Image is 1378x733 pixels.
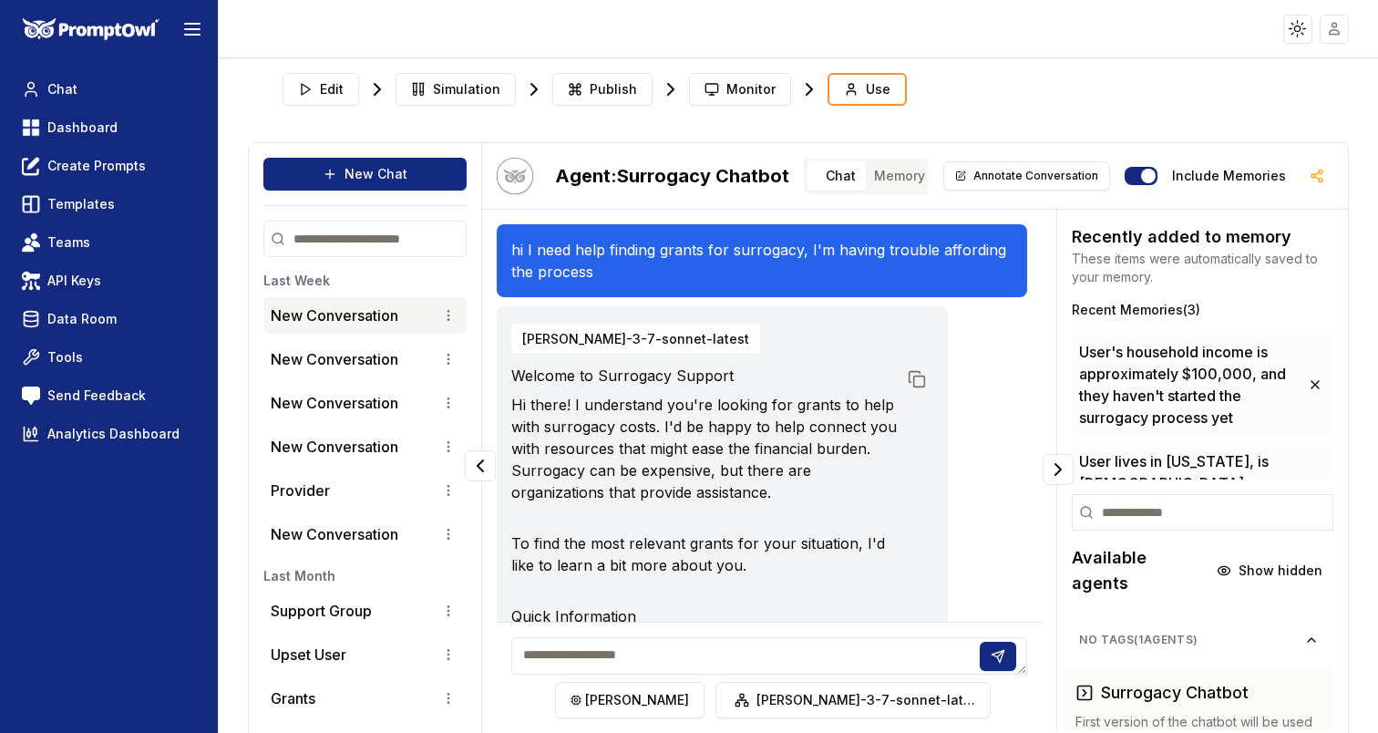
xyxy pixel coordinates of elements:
[756,691,975,709] span: [PERSON_NAME]-3-7-sonnet-latest
[465,450,496,481] button: Collapse panel
[1172,170,1286,182] label: Include memories in the messages below
[271,436,398,458] p: New Conversation
[263,158,467,191] button: New Chat
[47,80,77,98] span: Chat
[47,425,180,443] span: Analytics Dashboard
[552,73,653,106] button: Publish
[1072,250,1333,286] p: These items were automatically saved to your memory.
[23,18,159,41] img: PromptOwl
[271,305,398,326] p: New Conversation
[1072,301,1333,319] h3: Recent Memories ( 3 )
[1079,633,1304,647] span: No Tags ( 1 agents)
[437,436,459,458] button: Conversation options
[15,379,203,412] a: Send Feedback
[1072,224,1333,250] h2: Recently added to memory
[15,264,203,297] a: API Keys
[497,158,533,194] button: Talk with Hootie
[15,226,203,259] a: Teams
[511,394,897,503] p: Hi there! I understand you're looking for grants to help with surrogacy costs. I'd be happy to he...
[271,523,398,545] p: New Conversation
[437,687,459,709] button: Conversation options
[1079,341,1304,428] span: User's household income is approximately $100,000, and they haven't started the surrogacy process...
[1125,167,1157,185] button: Include memories in the messages below
[47,348,83,366] span: Tools
[511,325,760,354] button: [PERSON_NAME]-3-7-sonnet-latest
[497,158,533,194] img: Bot
[47,157,146,175] span: Create Prompts
[555,163,789,189] h2: Surrogacy Chatbot
[511,532,897,576] p: To find the most relevant grants for your situation, I'd like to learn a bit more about you.
[437,392,459,414] button: Conversation options
[15,341,203,374] a: Tools
[271,392,398,414] p: New Conversation
[437,600,459,622] button: Conversation options
[15,73,203,106] a: Chat
[555,682,704,718] button: [PERSON_NAME]
[15,111,203,144] a: Dashboard
[689,73,791,106] button: Monitor
[271,480,330,501] p: Provider
[22,387,40,405] img: feedback
[47,387,146,405] span: Send Feedback
[15,418,203,450] a: Analytics Dashboard
[1064,625,1333,655] button: No Tags(1agents)
[271,348,398,370] p: New Conversation
[271,600,372,622] p: Support Group
[1079,450,1304,560] span: User lives in [US_STATE], is [DEMOGRAPHIC_DATA], married, and uncertain about their health insura...
[1206,556,1333,585] button: Show hidden
[511,365,897,387] h1: Welcome to Surrogacy Support
[585,691,689,709] span: [PERSON_NAME]
[437,480,459,501] button: Conversation options
[726,80,776,98] span: Monitor
[1321,15,1348,42] img: placeholder-user.jpg
[437,644,459,666] button: Conversation options
[866,80,890,98] span: Use
[47,119,118,137] span: Dashboard
[263,272,467,290] h3: Last Week
[590,80,637,98] span: Publish
[943,161,1110,191] button: Annotate Conversation
[1043,454,1074,485] button: Collapse panel
[433,80,500,98] span: Simulation
[47,233,90,252] span: Teams
[437,305,459,326] button: Conversation options
[263,567,467,585] h3: Last Month
[511,239,1013,283] p: hi I need help finding grants for surrogacy, I'm having trouble affording the process
[15,188,203,221] a: Templates
[1072,545,1206,596] h2: Available agents
[396,73,516,106] button: Simulation
[47,272,101,290] span: API Keys
[437,523,459,545] button: Conversation options
[47,195,115,213] span: Templates
[715,682,991,718] button: [PERSON_NAME]-3-7-sonnet-latest
[1239,562,1322,580] span: Show hidden
[826,167,856,185] span: Chat
[271,687,315,709] p: Grants
[15,150,203,182] a: Create Prompts
[320,80,344,98] span: Edit
[437,348,459,370] button: Conversation options
[1101,680,1249,706] h3: Surrogacy Chatbot
[511,605,897,627] h2: Quick Information
[47,310,117,328] span: Data Room
[15,303,203,336] a: Data Room
[828,73,907,106] button: Use
[271,644,346,666] p: Upset User
[874,167,925,185] span: Memory
[283,73,359,106] button: Edit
